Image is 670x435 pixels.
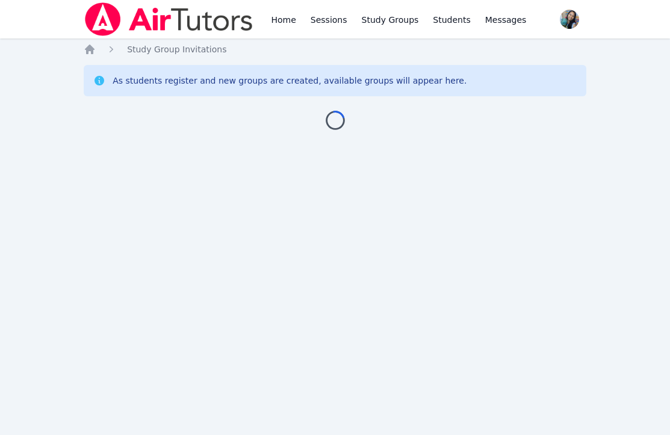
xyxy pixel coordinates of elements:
a: Study Group Invitations [127,43,226,55]
span: Study Group Invitations [127,45,226,54]
img: Air Tutors [84,2,254,36]
div: As students register and new groups are created, available groups will appear here. [113,75,467,87]
nav: Breadcrumb [84,43,586,55]
span: Messages [485,14,527,26]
